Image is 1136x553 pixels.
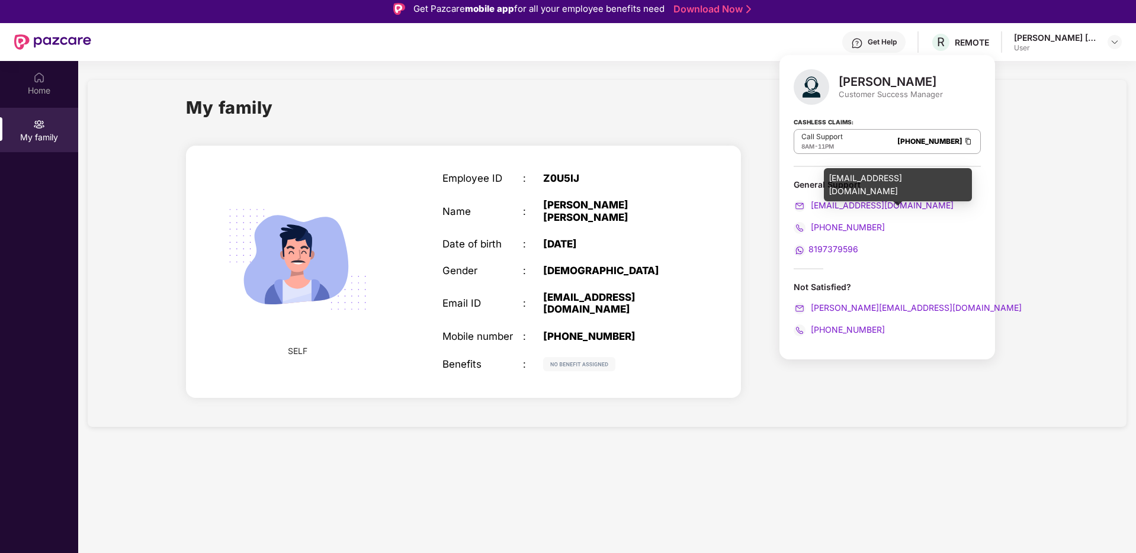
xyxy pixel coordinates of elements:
div: : [523,205,543,217]
span: [PHONE_NUMBER] [808,324,885,335]
a: [PHONE_NUMBER] [794,324,885,335]
img: svg+xml;base64,PHN2ZyBpZD0iRHJvcGRvd24tMzJ4MzIiIHhtbG5zPSJodHRwOi8vd3d3LnczLm9yZy8yMDAwL3N2ZyIgd2... [1110,37,1119,47]
img: svg+xml;base64,PHN2ZyB4bWxucz0iaHR0cDovL3d3dy53My5vcmcvMjAwMC9zdmciIHdpZHRoPSIxMjIiIGhlaWdodD0iMj... [543,357,615,371]
span: 8AM [801,143,814,150]
strong: Cashless Claims: [794,115,853,128]
div: Date of birth [442,238,523,250]
img: svg+xml;base64,PHN2ZyB4bWxucz0iaHR0cDovL3d3dy53My5vcmcvMjAwMC9zdmciIHdpZHRoPSIyMCIgaGVpZ2h0PSIyMC... [794,303,806,314]
div: Benefits [442,358,523,370]
div: General Support [794,179,981,190]
img: New Pazcare Logo [14,34,91,50]
div: Not Satisfied? [794,281,981,336]
h1: My family [186,94,273,121]
a: Download Now [673,3,747,15]
div: [PERSON_NAME] [839,75,943,89]
div: Employee ID [442,172,523,184]
div: Mobile number [442,330,523,342]
span: SELF [288,345,307,358]
img: svg+xml;base64,PHN2ZyB4bWxucz0iaHR0cDovL3d3dy53My5vcmcvMjAwMC9zdmciIHdpZHRoPSIyMCIgaGVpZ2h0PSIyMC... [794,245,806,256]
div: [PERSON_NAME] [PERSON_NAME] [1014,32,1097,43]
span: 11PM [818,143,834,150]
div: [EMAIL_ADDRESS][DOMAIN_NAME] [824,168,972,201]
div: Get Help [868,37,897,47]
strong: mobile app [465,3,514,14]
div: - [801,142,843,151]
a: [PERSON_NAME][EMAIL_ADDRESS][DOMAIN_NAME] [794,303,1022,313]
img: svg+xml;base64,PHN2ZyB4bWxucz0iaHR0cDovL3d3dy53My5vcmcvMjAwMC9zdmciIHdpZHRoPSIyMjQiIGhlaWdodD0iMT... [212,174,383,345]
img: Logo [393,3,405,15]
div: : [523,265,543,276]
div: Not Satisfied? [794,281,981,292]
div: : [523,358,543,370]
div: REMOTE [955,37,989,48]
div: [DEMOGRAPHIC_DATA] [543,265,684,276]
div: General Support [794,179,981,256]
div: Name [442,205,523,217]
img: svg+xml;base64,PHN2ZyB4bWxucz0iaHR0cDovL3d3dy53My5vcmcvMjAwMC9zdmciIHdpZHRoPSIyMCIgaGVpZ2h0PSIyMC... [794,200,806,212]
a: [EMAIL_ADDRESS][DOMAIN_NAME] [794,200,954,210]
span: [PERSON_NAME][EMAIL_ADDRESS][DOMAIN_NAME] [808,303,1022,313]
div: [DATE] [543,238,684,250]
div: Z0U5IJ [543,172,684,184]
div: : [523,297,543,309]
div: Gender [442,265,523,276]
a: [PHONE_NUMBER] [897,137,962,146]
img: svg+xml;base64,PHN2ZyB4bWxucz0iaHR0cDovL3d3dy53My5vcmcvMjAwMC9zdmciIHhtbG5zOnhsaW5rPSJodHRwOi8vd3... [794,69,829,105]
div: [EMAIL_ADDRESS][DOMAIN_NAME] [543,291,684,315]
div: : [523,172,543,184]
img: svg+xml;base64,PHN2ZyB4bWxucz0iaHR0cDovL3d3dy53My5vcmcvMjAwMC9zdmciIHdpZHRoPSIyMCIgaGVpZ2h0PSIyMC... [794,222,806,234]
img: Clipboard Icon [964,136,973,146]
img: svg+xml;base64,PHN2ZyB4bWxucz0iaHR0cDovL3d3dy53My5vcmcvMjAwMC9zdmciIHdpZHRoPSIyMCIgaGVpZ2h0PSIyMC... [794,324,806,336]
span: R [937,35,945,49]
div: Email ID [442,297,523,309]
div: User [1014,43,1097,53]
a: [PHONE_NUMBER] [794,222,885,232]
img: Stroke [746,3,751,15]
img: svg+xml;base64,PHN2ZyBpZD0iSGVscC0zMngzMiIgeG1sbnM9Imh0dHA6Ly93d3cudzMub3JnLzIwMDAvc3ZnIiB3aWR0aD... [851,37,863,49]
span: 8197379596 [808,244,858,254]
span: [EMAIL_ADDRESS][DOMAIN_NAME] [808,200,954,210]
img: svg+xml;base64,PHN2ZyBpZD0iSG9tZSIgeG1sbnM9Imh0dHA6Ly93d3cudzMub3JnLzIwMDAvc3ZnIiB3aWR0aD0iMjAiIG... [33,72,45,83]
img: svg+xml;base64,PHN2ZyB3aWR0aD0iMjAiIGhlaWdodD0iMjAiIHZpZXdCb3g9IjAgMCAyMCAyMCIgZmlsbD0ibm9uZSIgeG... [33,118,45,130]
div: : [523,330,543,342]
div: Customer Success Manager [839,89,943,99]
div: Get Pazcare for all your employee benefits need [413,2,665,16]
a: 8197379596 [794,244,858,254]
div: : [523,238,543,250]
div: [PERSON_NAME] [PERSON_NAME] [543,199,684,223]
div: [PHONE_NUMBER] [543,330,684,342]
span: [PHONE_NUMBER] [808,222,885,232]
p: Call Support [801,132,843,142]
